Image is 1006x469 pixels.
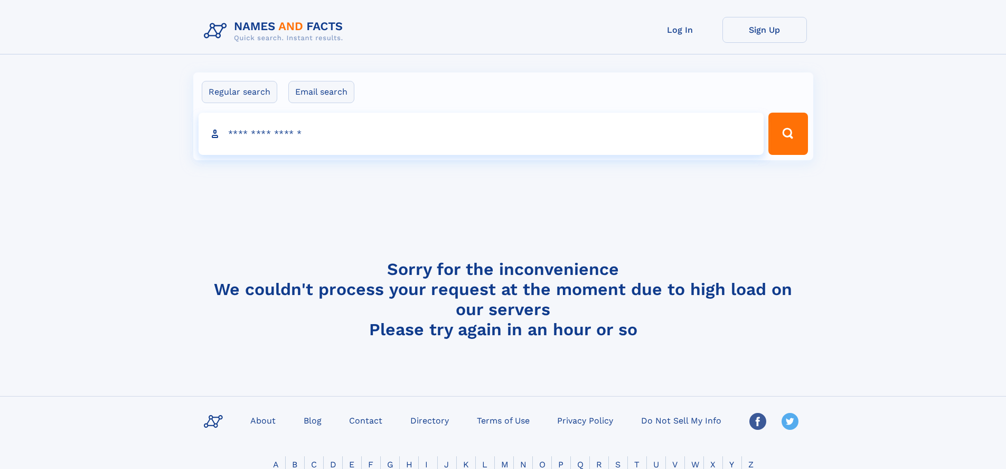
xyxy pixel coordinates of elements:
a: Contact [345,412,387,428]
a: About [246,412,280,428]
a: Blog [299,412,326,428]
input: search input [199,113,764,155]
a: Do Not Sell My Info [637,412,726,428]
h4: Sorry for the inconvenience We couldn't process your request at the moment due to high load on ou... [200,259,807,339]
a: Directory [406,412,453,428]
button: Search Button [768,113,807,155]
img: Logo Names and Facts [200,17,352,45]
img: Twitter [782,413,798,430]
label: Email search [288,81,354,103]
a: Sign Up [722,17,807,43]
a: Terms of Use [473,412,534,428]
img: Facebook [749,413,766,430]
a: Log In [638,17,722,43]
label: Regular search [202,81,277,103]
a: Privacy Policy [553,412,617,428]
